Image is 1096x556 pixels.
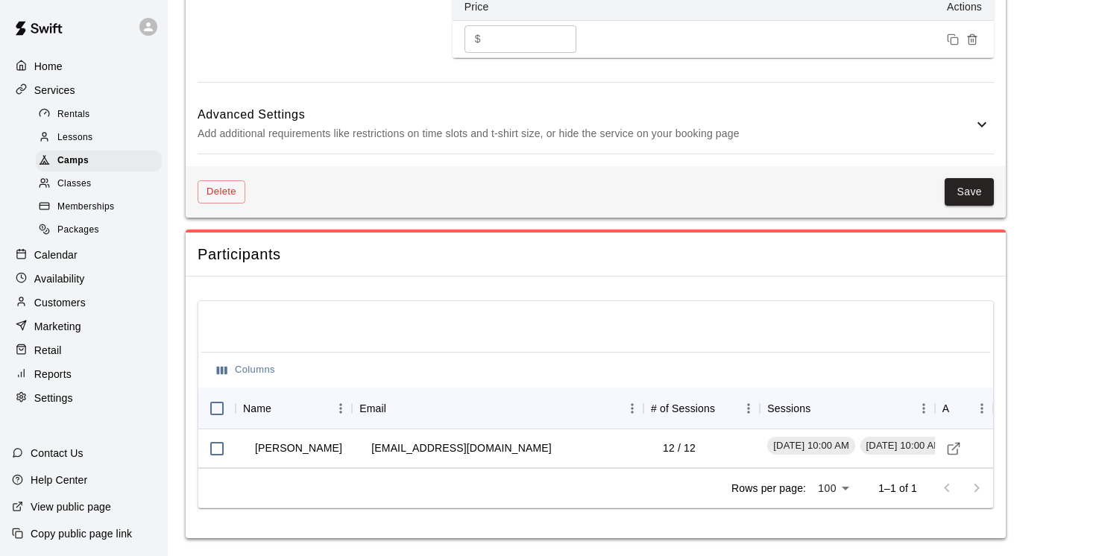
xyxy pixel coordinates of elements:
button: Remove price [963,30,982,49]
a: Memberships [36,196,168,219]
p: Rows per page: [731,481,806,496]
div: Name [243,388,271,429]
div: Actions [942,388,950,429]
button: Menu [621,397,643,420]
td: [EMAIL_ADDRESS][DOMAIN_NAME] [359,429,563,468]
a: Customers [12,291,156,314]
div: Name [236,388,352,429]
a: Camps [36,150,168,173]
div: # of Sessions [643,388,760,429]
a: Visit customer profile [942,437,965,460]
span: Packages [57,223,99,238]
a: Rentals [36,103,168,126]
a: Classes [36,173,168,196]
span: Lessons [57,130,93,145]
a: Retail [12,339,156,361]
button: Sort [810,398,831,419]
div: Actions [935,388,993,429]
button: Delete [198,180,245,203]
button: Save [945,178,994,206]
div: Advanced SettingsAdd additional requirements like restrictions on time slots and t-shirt size, or... [198,95,994,154]
h6: Advanced Settings [198,105,973,124]
button: Menu [913,397,935,420]
p: Copy public page link [31,526,132,541]
button: Sort [715,398,736,419]
div: Camps [36,151,162,171]
div: Email [352,388,643,429]
a: Packages [36,219,168,242]
p: Contact Us [31,446,84,461]
td: [PERSON_NAME] [243,429,354,468]
p: Home [34,59,63,74]
p: Services [34,83,75,98]
div: Lessons [36,127,162,148]
p: Marketing [34,319,81,334]
button: Menu [330,397,352,420]
div: Memberships [36,197,162,218]
span: Classes [57,177,91,192]
a: Lessons [36,126,168,149]
p: $ [475,31,481,47]
a: Marketing [12,315,156,338]
p: View public page [31,499,111,514]
span: [DATE] 10:00 AM [767,439,855,453]
button: Sort [950,398,971,419]
a: Reports [12,363,156,385]
button: Menu [737,397,760,420]
div: Classes [36,174,162,195]
div: 100 [812,478,854,499]
a: Settings [12,387,156,409]
p: Customers [34,295,86,310]
a: Calendar [12,244,156,266]
div: Packages [36,220,162,241]
span: Memberships [57,200,114,215]
button: Select columns [213,358,279,382]
p: Settings [34,391,73,405]
p: Help Center [31,473,87,487]
p: Availability [34,271,85,286]
a: Services [12,79,156,101]
p: Add additional requirements like restrictions on time slots and t-shirt size, or hide the service... [198,124,973,143]
a: Home [12,55,156,78]
span: [DATE] 10:00 AM [860,439,948,453]
div: Email [359,388,386,429]
button: Duplicate price [943,30,963,49]
button: Menu [971,397,993,420]
p: Calendar [34,247,78,262]
span: Camps [57,154,89,168]
td: 12 / 12 [651,429,708,468]
span: Participants [198,244,994,265]
button: Sort [386,398,407,419]
div: Sessions [767,388,810,429]
a: Availability [12,268,156,290]
div: Rentals [36,104,162,125]
div: Sessions [760,388,934,429]
p: Retail [34,343,62,358]
div: # of Sessions [651,388,715,429]
span: Rentals [57,107,90,122]
button: Sort [271,398,292,419]
p: 1–1 of 1 [878,481,917,496]
p: Reports [34,367,72,382]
